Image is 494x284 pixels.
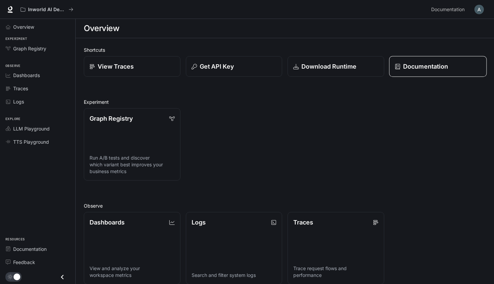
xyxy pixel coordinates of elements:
[18,3,76,16] button: All workspaces
[3,69,73,81] a: Dashboards
[13,23,34,30] span: Overview
[84,98,486,105] h2: Experiment
[84,56,180,77] a: View Traces
[3,256,73,268] a: Feedback
[3,123,73,135] a: LLM Playground
[13,98,24,105] span: Logs
[13,125,50,132] span: LLM Playground
[431,5,465,14] span: Documentation
[200,62,234,71] p: Get API Key
[84,22,119,35] h1: Overview
[293,218,313,227] p: Traces
[3,21,73,33] a: Overview
[301,62,356,71] p: Download Runtime
[474,5,484,14] img: User avatar
[84,108,180,181] a: Graph RegistryRun A/B tests and discover which variant best improves your business metrics
[84,46,486,53] h2: Shortcuts
[28,7,66,13] p: Inworld AI Demos
[3,43,73,54] a: Graph Registry
[3,243,73,255] a: Documentation
[192,272,277,279] p: Search and filter system logs
[98,62,134,71] p: View Traces
[3,136,73,148] a: TTS Playground
[13,245,47,253] span: Documentation
[13,85,28,92] span: Traces
[293,265,378,279] p: Trace request flows and performance
[90,218,125,227] p: Dashboards
[3,82,73,94] a: Traces
[428,3,470,16] a: Documentation
[55,270,70,284] button: Close drawer
[186,56,282,77] button: Get API Key
[13,138,49,145] span: TTS Playground
[389,56,486,77] a: Documentation
[84,202,486,209] h2: Observe
[192,218,206,227] p: Logs
[288,56,384,77] a: Download Runtime
[13,45,46,52] span: Graph Registry
[403,62,448,71] p: Documentation
[472,3,486,16] button: User avatar
[3,96,73,108] a: Logs
[13,72,40,79] span: Dashboards
[90,114,133,123] p: Graph Registry
[90,265,175,279] p: View and analyze your workspace metrics
[13,259,35,266] span: Feedback
[90,155,175,175] p: Run A/B tests and discover which variant best improves your business metrics
[14,273,20,280] span: Dark mode toggle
